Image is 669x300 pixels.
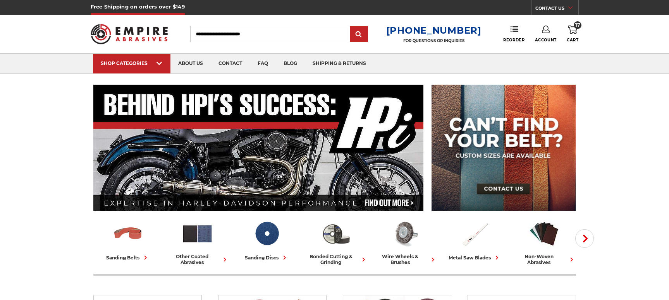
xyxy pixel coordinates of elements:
[101,60,163,66] div: SHOP CATEGORIES
[535,37,557,43] span: Account
[245,254,289,262] div: sanding discs
[449,254,501,262] div: metal saw blades
[443,218,506,262] a: metal saw blades
[166,218,229,265] a: other coated abrasives
[93,85,424,211] img: Banner for an interview featuring Horsepower Inc who makes Harley performance upgrades featured o...
[320,218,352,250] img: Bonded Cutting & Grinding
[251,218,283,250] img: Sanding Discs
[96,218,160,262] a: sanding belts
[386,38,482,43] p: FOR QUESTIONS OR INQUIRIES
[106,254,150,262] div: sanding belts
[503,26,525,42] a: Reorder
[528,218,560,250] img: Non-woven Abrasives
[91,19,168,49] img: Empire Abrasives
[386,25,482,36] a: [PHONE_NUMBER]
[181,218,213,250] img: Other Coated Abrasives
[211,54,250,73] a: contact
[432,85,576,211] img: promo banner for custom belts.
[112,218,144,250] img: Sanding Belts
[535,4,578,15] a: CONTACT US
[575,229,594,248] button: Next
[166,254,229,265] div: other coated abrasives
[389,218,421,250] img: Wire Wheels & Brushes
[503,37,525,43] span: Reorder
[374,218,437,265] a: wire wheels & brushes
[351,27,367,42] input: Submit
[276,54,305,73] a: blog
[304,218,368,265] a: bonded cutting & grinding
[374,254,437,265] div: wire wheels & brushes
[574,21,581,29] span: 17
[459,218,491,250] img: Metal Saw Blades
[512,218,576,265] a: non-woven abrasives
[304,254,368,265] div: bonded cutting & grinding
[235,218,298,262] a: sanding discs
[512,254,576,265] div: non-woven abrasives
[567,37,578,43] span: Cart
[250,54,276,73] a: faq
[567,26,578,43] a: 17 Cart
[170,54,211,73] a: about us
[305,54,374,73] a: shipping & returns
